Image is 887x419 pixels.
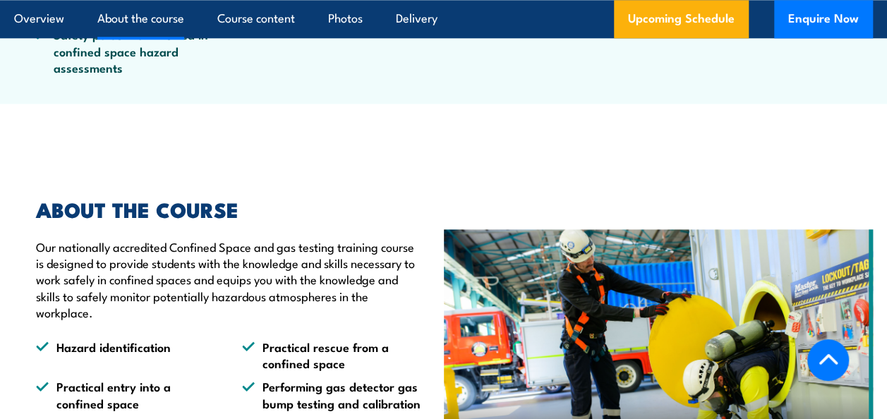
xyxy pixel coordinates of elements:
li: Practical rescue from a confined space [242,339,423,372]
li: Hazard identification [36,339,217,372]
li: Safety personnel involved in confined space hazard assessments [33,26,211,75]
p: Our nationally accredited Confined Space and gas testing training course is designed to provide s... [36,238,423,321]
h2: ABOUT THE COURSE [36,200,423,218]
li: Practical entry into a confined space [36,378,217,411]
li: Performing gas detector gas bump testing and calibration [242,378,423,411]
